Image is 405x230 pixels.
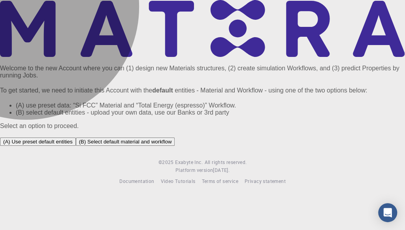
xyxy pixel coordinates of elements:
[160,178,195,184] span: Video Tutorials
[175,166,213,174] span: Platform version
[152,87,173,94] b: default
[213,167,230,173] span: [DATE] .
[378,203,397,222] div: Open Intercom Messenger
[16,109,405,116] li: (B) select default entities - upload your own data, use our Banks or 3rd party
[119,178,154,184] span: Documentation
[245,178,286,184] span: Privacy statement
[202,178,238,184] span: Terms of service
[245,177,286,185] a: Privacy statement
[16,6,44,13] span: Support
[213,166,230,174] a: [DATE].
[76,138,175,146] button: (B) Select default material and workflow
[175,158,203,166] a: Exabyte Inc.
[158,158,175,166] span: © 2025
[175,159,203,165] span: Exabyte Inc.
[16,102,405,109] li: (A) use preset data: “Si FCC” Material and “Total Energy (espresso)” Workflow.
[119,177,154,185] a: Documentation
[202,177,238,185] a: Terms of service
[160,177,195,185] a: Video Tutorials
[204,158,247,166] span: All rights reserved.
